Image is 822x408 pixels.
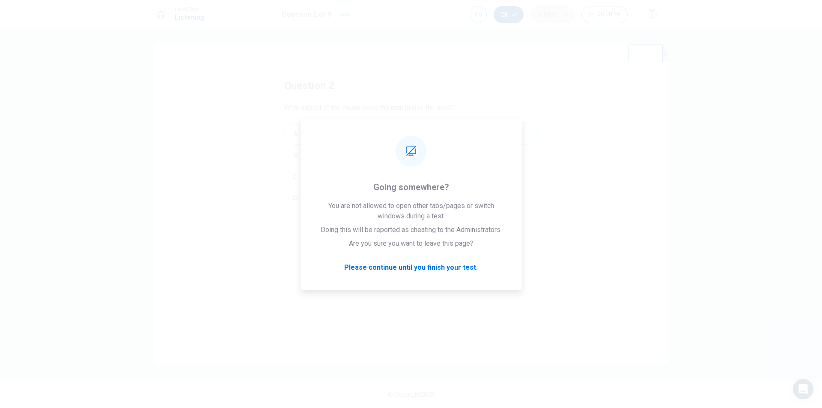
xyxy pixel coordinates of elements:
span: Level Test [175,6,205,12]
div: A [288,127,302,141]
span: What aspect of the movie does the man praise the most? [284,103,456,113]
button: Ok [494,6,524,23]
span: The historical accuracy. [305,150,374,161]
div: D [288,191,302,205]
span: The soundtrack. [305,193,352,203]
button: CThe costumes. [284,166,538,188]
h1: Question 2 of 9 [282,9,331,20]
div: C [288,170,302,184]
div: B [288,149,302,162]
h4: question 2 [284,79,334,92]
span: The special effects and action scenes. [305,129,421,139]
span: © Copyright 2025 [388,391,434,398]
span: 00:08:46 [597,11,620,18]
div: Open Intercom Messenger [793,379,813,399]
button: 00:08:46 [581,6,628,23]
span: The costumes. [305,172,349,182]
button: BThe historical accuracy. [284,145,538,166]
button: DThe soundtrack. [284,188,538,209]
h1: Listening [175,12,205,23]
button: AThe special effects and action scenes. [284,123,538,145]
